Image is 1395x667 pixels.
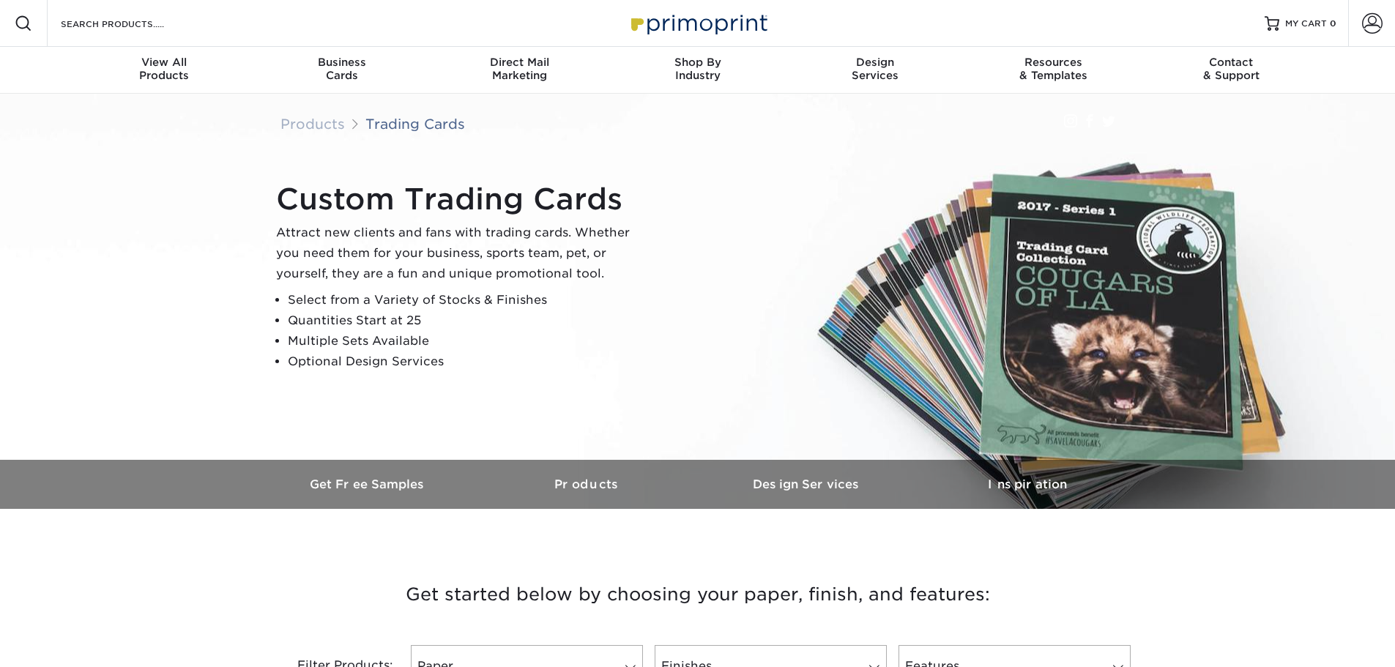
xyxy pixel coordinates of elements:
[625,7,771,39] img: Primoprint
[609,47,786,94] a: Shop ByIndustry
[786,56,964,69] span: Design
[253,47,431,94] a: BusinessCards
[478,460,698,509] a: Products
[1142,56,1320,69] span: Contact
[288,351,642,372] li: Optional Design Services
[75,56,253,69] span: View All
[698,477,918,491] h3: Design Services
[253,56,431,69] span: Business
[964,47,1142,94] a: Resources& Templates
[288,310,642,331] li: Quantities Start at 25
[609,56,786,69] span: Shop By
[253,56,431,82] div: Cards
[918,460,1137,509] a: Inspiration
[1330,18,1336,29] span: 0
[786,56,964,82] div: Services
[269,562,1126,627] h3: Get started below by choosing your paper, finish, and features:
[276,182,642,217] h1: Custom Trading Cards
[918,477,1137,491] h3: Inspiration
[59,15,202,32] input: SEARCH PRODUCTS.....
[964,56,1142,69] span: Resources
[288,290,642,310] li: Select from a Variety of Stocks & Finishes
[609,56,786,82] div: Industry
[698,460,918,509] a: Design Services
[1142,56,1320,82] div: & Support
[431,47,609,94] a: Direct MailMarketing
[258,477,478,491] h3: Get Free Samples
[280,116,345,132] a: Products
[964,56,1142,82] div: & Templates
[431,56,609,69] span: Direct Mail
[75,56,253,82] div: Products
[786,47,964,94] a: DesignServices
[276,223,642,284] p: Attract new clients and fans with trading cards. Whether you need them for your business, sports ...
[288,331,642,351] li: Multiple Sets Available
[365,116,465,132] a: Trading Cards
[1142,47,1320,94] a: Contact& Support
[75,47,253,94] a: View AllProducts
[431,56,609,82] div: Marketing
[478,477,698,491] h3: Products
[258,460,478,509] a: Get Free Samples
[1285,18,1327,30] span: MY CART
